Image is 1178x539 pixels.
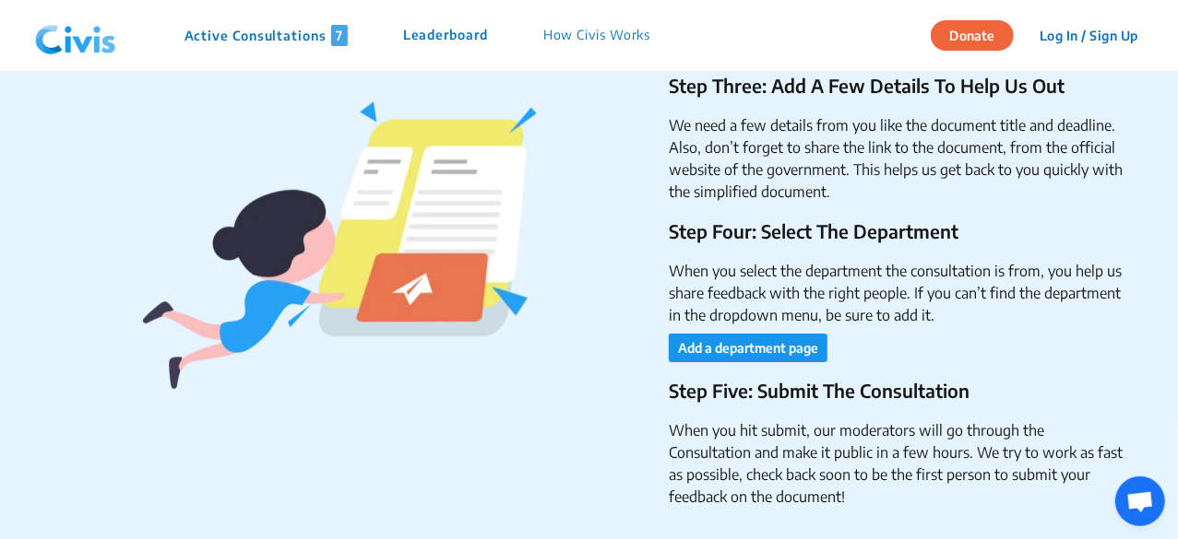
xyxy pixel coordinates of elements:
[931,20,1014,51] button: Donate
[669,419,1123,508] li: When you hit submit, our moderators will go through the Consultation and make it public in a few ...
[669,72,1123,100] p: Step Three: Add A Few Details To Help Us Out
[403,25,488,46] p: Leaderboard
[331,25,348,46] span: 7
[28,8,124,64] img: navlogo.png
[1028,21,1150,50] button: Log In / Sign Up
[184,25,348,46] p: Active Consultations
[669,334,827,362] button: Add a department page
[1115,476,1165,526] a: Open chat
[543,25,651,46] p: How Civis Works
[669,377,1123,404] p: Step Five: Submit The Consultation
[669,114,1123,203] li: We need a few details from you like the document title and deadline. Also, don’t forget to share ...
[669,217,1123,245] p: Step Four: Select The Department
[931,25,1028,43] a: Donate
[669,260,1123,326] li: When you select the department the consultation is from, you help us share feedback with the righ...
